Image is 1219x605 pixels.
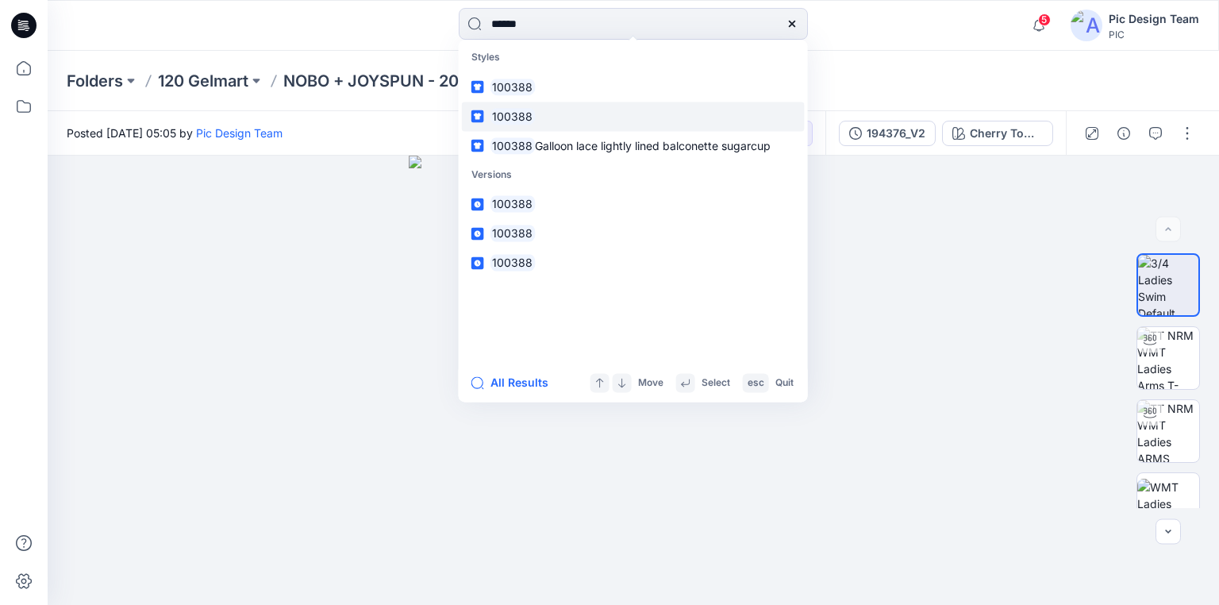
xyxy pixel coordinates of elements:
[462,249,805,278] a: 100388
[490,195,536,214] mark: 100388
[462,219,805,249] a: 100388
[839,121,936,146] button: 194376_V2
[1109,10,1199,29] div: Pic Design Team
[1111,121,1136,146] button: Details
[638,375,663,391] p: Move
[748,375,764,391] p: esc
[158,70,248,92] a: 120 Gelmart
[462,190,805,219] a: 100388
[1138,255,1198,315] img: 3/4 Ladies Swim Default
[196,126,283,140] a: Pic Design Team
[462,102,805,131] a: 100388
[67,125,283,141] span: Posted [DATE] 05:05 by
[535,139,771,152] span: Galloon lace lightly lined balconette sugarcup
[942,121,1053,146] button: Cherry Tomato
[490,225,536,243] mark: 100388
[1038,13,1051,26] span: 5
[490,78,536,96] mark: 100388
[490,107,536,125] mark: 100388
[471,373,559,392] button: All Results
[409,156,858,605] img: eyJhbGciOiJIUzI1NiIsImtpZCI6IjAiLCJzbHQiOiJzZXMiLCJ0eXAiOiJKV1QifQ.eyJkYXRhIjp7InR5cGUiOiJzdG9yYW...
[67,70,123,92] a: Folders
[283,70,536,92] a: NOBO + JOYSPUN - 20250912_120_GC
[1071,10,1102,41] img: avatar
[1137,479,1199,529] img: WMT Ladies Swim Front
[1109,29,1199,40] div: PIC
[970,125,1043,142] div: Cherry Tomato
[1137,400,1199,462] img: TT NRM WMT Ladies ARMS DOWN
[702,375,730,391] p: Select
[1137,327,1199,389] img: TT NRM WMT Ladies Arms T-POSE
[490,137,536,155] mark: 100388
[462,160,805,190] p: Versions
[462,72,805,102] a: 100388
[867,125,925,142] div: 194376_V2
[775,375,794,391] p: Quit
[490,254,536,272] mark: 100388
[462,131,805,160] a: 100388Galloon lace lightly lined balconette sugarcup
[462,43,805,72] p: Styles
